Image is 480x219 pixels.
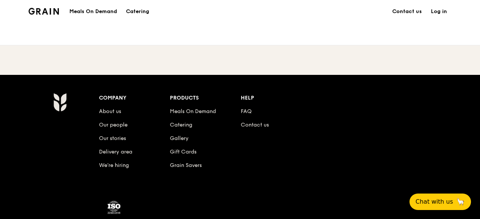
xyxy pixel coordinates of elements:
[415,197,453,206] span: Chat with us
[99,108,121,115] a: About us
[121,0,154,23] a: Catering
[170,93,241,103] div: Products
[170,162,202,168] a: Grain Savers
[69,8,117,15] h1: Meals On Demand
[241,108,252,115] a: FAQ
[99,162,129,168] a: We’re hiring
[409,194,471,210] button: Chat with us🦙
[170,108,216,115] a: Meals On Demand
[241,122,269,128] a: Contact us
[99,93,170,103] div: Company
[28,8,59,15] img: Grain
[126,0,149,23] div: Catering
[99,149,132,155] a: Delivery area
[170,122,192,128] a: Catering
[241,93,312,103] div: Help
[426,0,451,23] a: Log in
[170,149,196,155] a: Gift Cards
[65,8,121,15] a: Meals On Demand
[99,122,127,128] a: Our people
[99,135,126,142] a: Our stories
[170,135,189,142] a: Gallery
[456,197,465,206] span: 🦙
[106,200,121,215] img: ISO Certified
[388,0,426,23] a: Contact us
[53,93,66,112] img: Grain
